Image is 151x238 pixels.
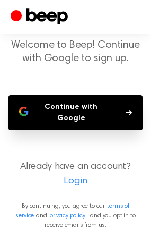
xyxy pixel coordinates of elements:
a: terms of service [15,203,129,219]
p: Welcome to Beep! Continue with Google to sign up. [8,39,143,65]
p: By continuing, you agree to our and , and you opt in to receive emails from us. [8,201,143,230]
a: Beep [11,7,70,28]
a: Login [11,174,140,189]
p: Already have an account? [8,160,143,189]
a: privacy policy [49,212,85,219]
button: Continue with Google [8,95,143,130]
